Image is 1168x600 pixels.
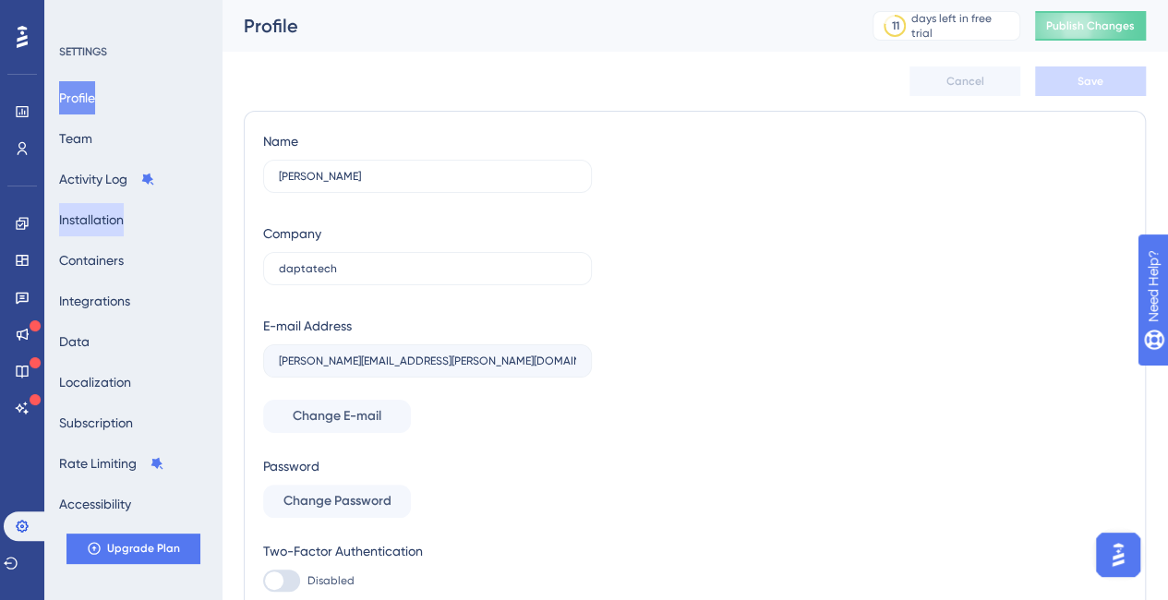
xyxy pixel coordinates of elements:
[263,485,411,518] button: Change Password
[59,447,164,480] button: Rate Limiting
[1090,527,1146,582] iframe: UserGuiding AI Assistant Launcher
[1046,18,1135,33] span: Publish Changes
[59,81,95,114] button: Profile
[59,122,92,155] button: Team
[263,455,592,477] div: Password
[59,487,131,521] button: Accessibility
[59,162,155,196] button: Activity Log
[59,44,209,59] div: SETTINGS
[59,325,90,358] button: Data
[43,5,115,27] span: Need Help?
[107,541,180,556] span: Upgrade Plan
[59,284,130,318] button: Integrations
[891,18,898,33] div: 11
[279,354,576,367] input: E-mail Address
[59,244,124,277] button: Containers
[909,66,1020,96] button: Cancel
[1078,74,1103,89] span: Save
[279,262,576,275] input: Company Name
[59,203,124,236] button: Installation
[1035,66,1146,96] button: Save
[59,366,131,399] button: Localization
[283,490,391,512] span: Change Password
[263,315,352,337] div: E-mail Address
[244,13,826,39] div: Profile
[293,405,381,427] span: Change E-mail
[263,222,321,245] div: Company
[263,130,298,152] div: Name
[263,540,592,562] div: Two-Factor Authentication
[911,11,1014,41] div: days left in free trial
[946,74,984,89] span: Cancel
[307,573,355,588] span: Disabled
[66,534,199,563] button: Upgrade Plan
[279,170,576,183] input: Name Surname
[1035,11,1146,41] button: Publish Changes
[263,400,411,433] button: Change E-mail
[59,406,133,439] button: Subscription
